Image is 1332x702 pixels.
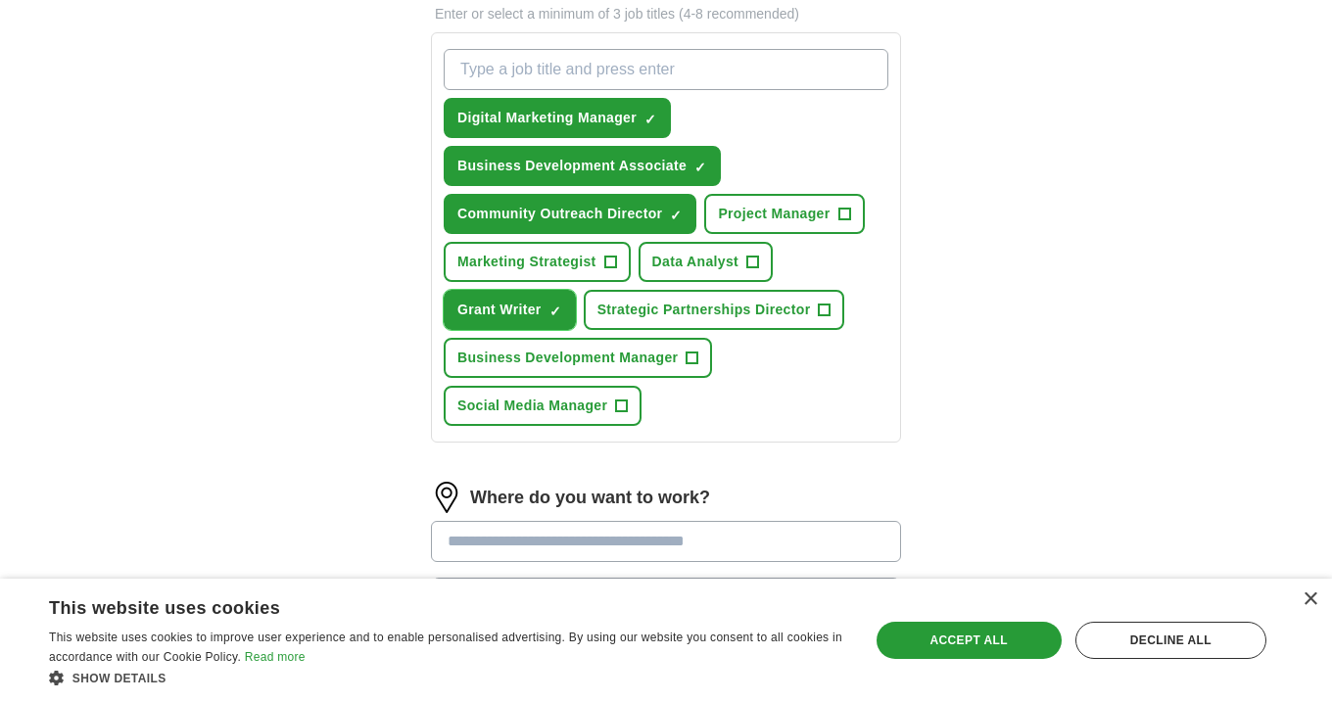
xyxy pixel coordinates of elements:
span: ✓ [644,112,656,127]
div: This website uses cookies [49,590,796,620]
div: Decline all [1075,622,1266,659]
span: Grant Writer [457,300,542,320]
button: 25 mile radius [431,578,901,619]
span: Data Analyst [652,252,739,272]
span: ✓ [549,304,561,319]
span: ✓ [670,208,682,223]
button: Marketing Strategist [444,242,631,282]
span: Digital Marketing Manager [457,108,637,128]
button: Business Development Associate✓ [444,146,721,186]
span: ✓ [694,160,706,175]
button: Grant Writer✓ [444,290,576,330]
span: Business Development Manager [457,348,678,368]
button: Project Manager [704,194,864,234]
label: Where do you want to work? [470,485,710,511]
span: Marketing Strategist [457,252,596,272]
span: Project Manager [718,204,830,224]
input: Type a job title and press enter [444,49,888,90]
button: Social Media Manager [444,386,642,426]
span: Business Development Associate [457,156,687,176]
span: This website uses cookies to improve user experience and to enable personalised advertising. By u... [49,631,842,664]
span: Show details [72,672,166,685]
span: Social Media Manager [457,396,607,416]
span: Community Outreach Director [457,204,662,224]
img: location.png [431,482,462,513]
button: Business Development Manager [444,338,712,378]
button: Data Analyst [639,242,774,282]
a: Read more, opens a new window [245,650,306,664]
p: Enter or select a minimum of 3 job titles (4-8 recommended) [431,4,901,24]
button: Community Outreach Director✓ [444,194,696,234]
button: Strategic Partnerships Director [584,290,845,330]
div: Show details [49,668,845,687]
button: Digital Marketing Manager✓ [444,98,671,138]
span: Strategic Partnerships Director [597,300,811,320]
div: Close [1303,592,1317,607]
div: Accept all [877,622,1062,659]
